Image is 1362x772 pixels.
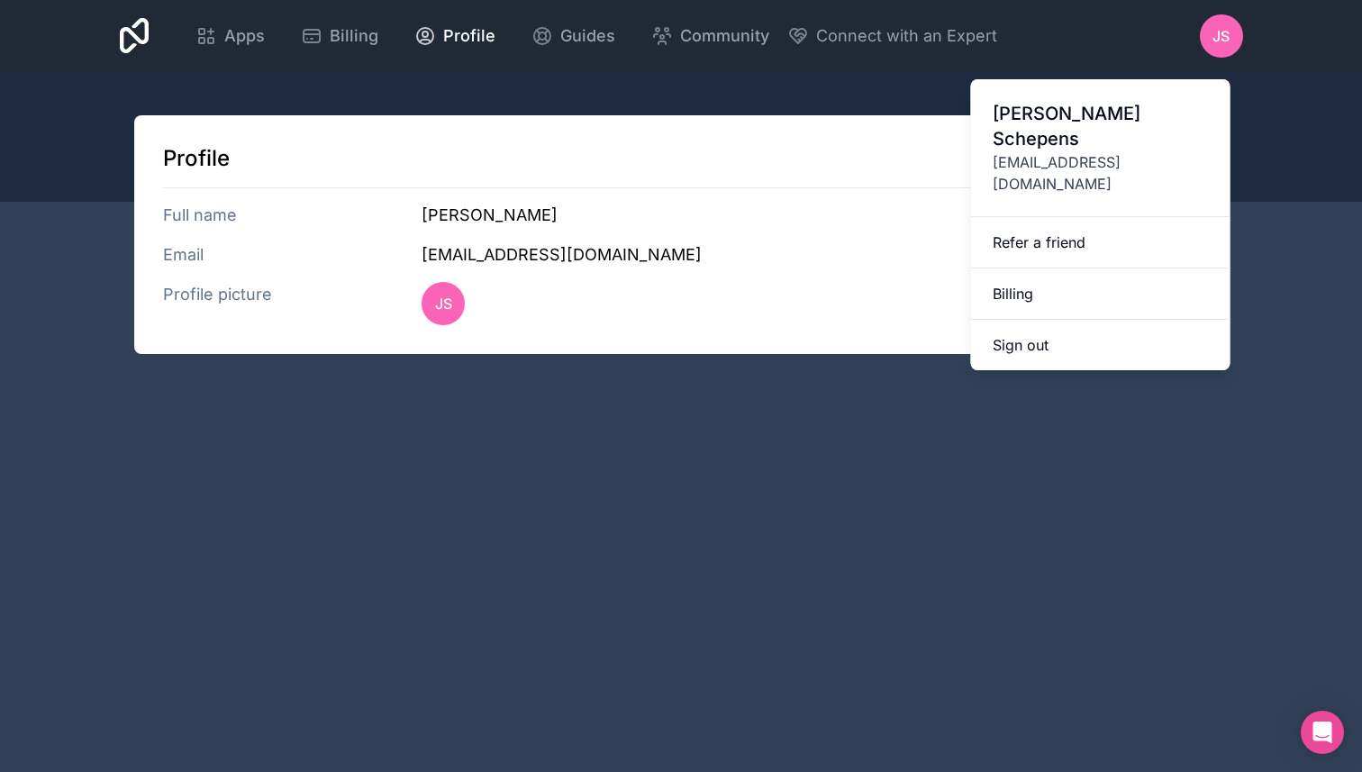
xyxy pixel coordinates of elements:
[680,23,769,49] span: Community
[163,144,1200,173] h1: Profile
[163,282,422,325] h3: Profile picture
[422,203,1199,228] h3: [PERSON_NAME]
[1212,25,1230,47] span: JS
[787,23,997,49] button: Connect with an Expert
[422,242,1199,268] h3: [EMAIL_ADDRESS][DOMAIN_NAME]
[560,23,615,49] span: Guides
[286,16,393,56] a: Billing
[971,320,1230,370] button: Sign out
[181,16,279,56] a: Apps
[993,151,1209,195] span: [EMAIL_ADDRESS][DOMAIN_NAME]
[443,23,495,49] span: Profile
[971,217,1230,268] a: Refer a friend
[1301,711,1344,754] div: Open Intercom Messenger
[637,16,784,56] a: Community
[163,242,422,268] h3: Email
[400,16,510,56] a: Profile
[163,203,422,228] h3: Full name
[224,23,265,49] span: Apps
[816,23,997,49] span: Connect with an Expert
[993,101,1209,151] span: [PERSON_NAME] Schepens
[330,23,378,49] span: Billing
[435,293,452,314] span: JS
[517,16,630,56] a: Guides
[971,268,1230,320] a: Billing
